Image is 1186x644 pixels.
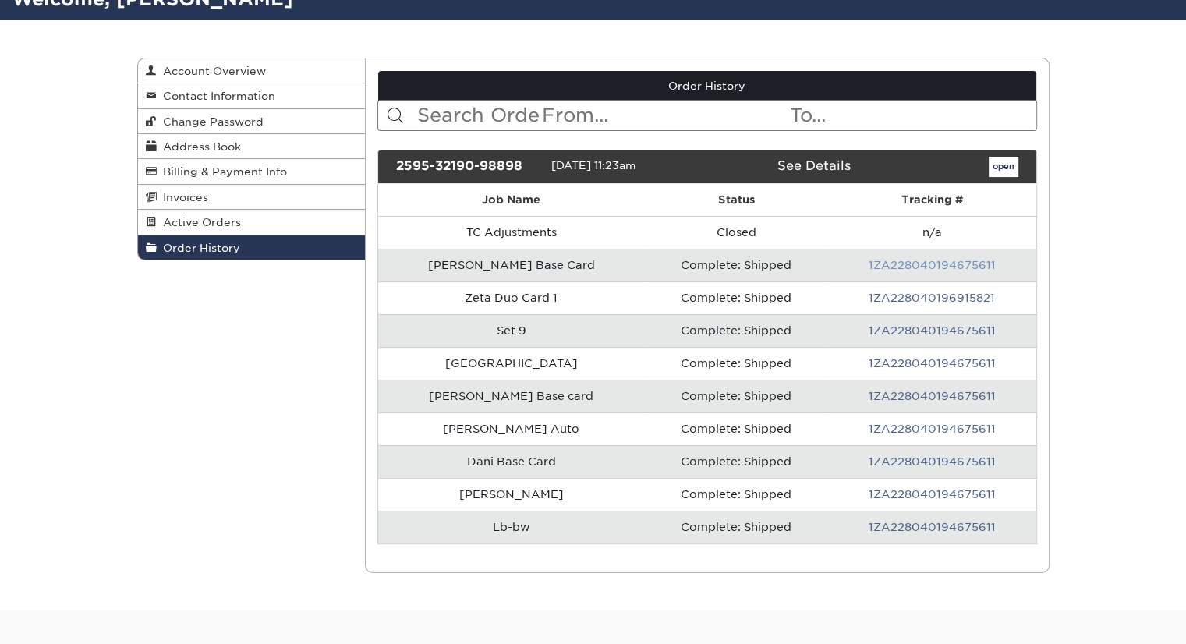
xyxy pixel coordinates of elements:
[138,134,366,159] a: Address Book
[378,184,644,216] th: Job Name
[378,511,644,543] td: Lb-bw
[138,235,366,260] a: Order History
[378,71,1036,101] a: Order History
[869,357,996,370] a: 1ZA228040194675611
[788,101,1036,130] input: To...
[644,412,828,445] td: Complete: Shipped
[869,390,996,402] a: 1ZA228040194675611
[138,210,366,235] a: Active Orders
[777,158,851,173] a: See Details
[644,249,828,281] td: Complete: Shipped
[989,157,1018,177] a: open
[378,314,644,347] td: Set 9
[157,90,275,102] span: Contact Information
[138,159,366,184] a: Billing & Payment Info
[828,216,1036,249] td: n/a
[416,101,540,130] input: Search Orders...
[157,216,241,228] span: Active Orders
[869,292,995,304] a: 1ZA228040196915821
[378,249,644,281] td: [PERSON_NAME] Base Card
[157,165,287,178] span: Billing & Payment Info
[869,423,996,435] a: 1ZA228040194675611
[644,216,828,249] td: Closed
[157,140,241,153] span: Address Book
[644,478,828,511] td: Complete: Shipped
[644,511,828,543] td: Complete: Shipped
[869,521,996,533] a: 1ZA228040194675611
[869,259,996,271] a: 1ZA228040194675611
[551,159,636,172] span: [DATE] 11:23am
[869,324,996,337] a: 1ZA228040194675611
[378,380,644,412] td: [PERSON_NAME] Base card
[157,65,266,77] span: Account Overview
[644,281,828,314] td: Complete: Shipped
[384,157,551,177] div: 2595-32190-98898
[138,109,366,134] a: Change Password
[644,380,828,412] td: Complete: Shipped
[869,455,996,468] a: 1ZA228040194675611
[540,101,788,130] input: From...
[644,347,828,380] td: Complete: Shipped
[157,242,240,254] span: Order History
[378,445,644,478] td: Dani Base Card
[644,314,828,347] td: Complete: Shipped
[378,478,644,511] td: [PERSON_NAME]
[378,347,644,380] td: [GEOGRAPHIC_DATA]
[138,58,366,83] a: Account Overview
[157,115,264,128] span: Change Password
[644,184,828,216] th: Status
[378,281,644,314] td: Zeta Duo Card 1
[378,216,644,249] td: TC Adjustments
[157,191,208,203] span: Invoices
[644,445,828,478] td: Complete: Shipped
[869,488,996,501] a: 1ZA228040194675611
[138,185,366,210] a: Invoices
[378,412,644,445] td: [PERSON_NAME] Auto
[138,83,366,108] a: Contact Information
[828,184,1036,216] th: Tracking #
